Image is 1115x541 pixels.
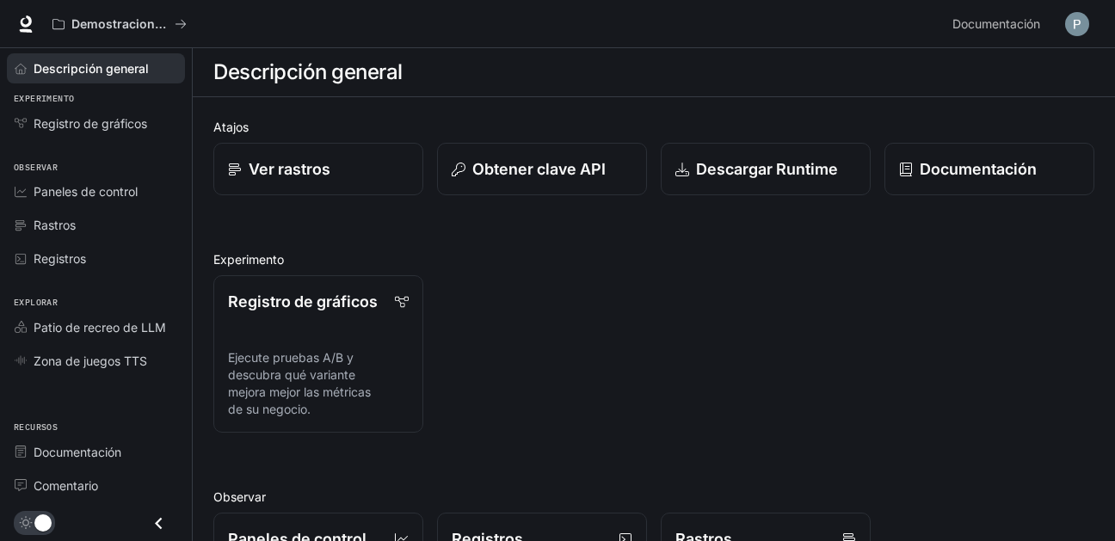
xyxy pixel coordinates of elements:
font: Ejecute pruebas A/B y descubra qué variante mejora mejor las métricas de su negocio. [228,350,371,416]
font: Obtener clave API [472,160,606,178]
button: Todos los espacios de trabajo [45,7,194,41]
a: Descargar Runtime [661,143,871,195]
font: Registro de gráficos [228,292,378,310]
a: Documentación [7,437,185,467]
a: Rastros [7,210,185,240]
font: Rastros [34,218,76,232]
font: Registro de gráficos [34,116,147,131]
a: Ver rastros [213,143,423,195]
button: Cerrar cajón [139,506,178,541]
font: Comentario [34,478,98,493]
font: Descripción general [34,61,149,76]
font: Experimento [14,93,74,104]
font: Documentación [920,160,1037,178]
font: Explorar [14,297,58,308]
font: Observar [213,489,266,504]
font: Paneles de control [34,184,138,199]
a: Documentación [884,143,1094,195]
a: Documentación [946,7,1053,41]
font: Observar [14,162,58,173]
a: Registro de gráficosEjecute pruebas A/B y descubra qué variante mejora mejor las métricas de su n... [213,275,423,433]
a: Descripción general [7,53,185,83]
a: Zona de juegos TTS [7,346,185,376]
a: Paneles de control [7,176,185,206]
a: Comentario [7,470,185,501]
font: Documentación [34,445,121,459]
button: Avatar de usuario [1060,7,1094,41]
a: Registros [7,243,185,274]
font: Demostraciones de IA en el mundo [71,16,280,31]
font: Zona de juegos TTS [34,353,147,368]
font: Experimento [213,252,284,267]
font: Ver rastros [249,160,330,178]
font: Descargar Runtime [696,160,838,178]
font: Recursos [14,421,58,433]
a: Patio de recreo de LLM [7,312,185,342]
font: Patio de recreo de LLM [34,320,166,335]
span: Alternar modo oscuro [34,513,52,532]
button: Obtener clave API [437,143,647,195]
font: Atajos [213,120,249,134]
a: Registro de gráficos [7,108,185,138]
font: Descripción general [213,59,403,84]
font: Documentación [952,16,1040,31]
img: Avatar de usuario [1065,12,1089,36]
font: Registros [34,251,86,266]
